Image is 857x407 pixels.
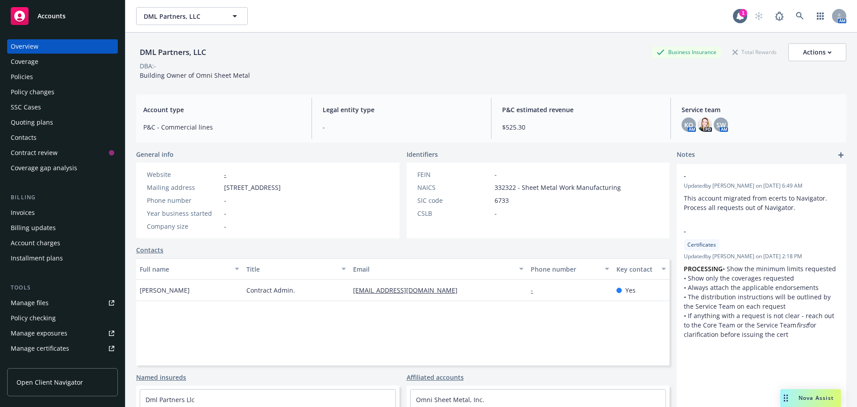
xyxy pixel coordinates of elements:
[11,296,49,310] div: Manage files
[136,258,243,280] button: Full name
[417,170,491,179] div: FEIN
[147,183,220,192] div: Mailing address
[799,394,834,402] span: Nova Assist
[796,321,808,329] em: first
[147,209,220,218] div: Year business started
[246,264,336,274] div: Title
[407,373,464,382] a: Affiliated accounts
[7,326,118,340] a: Manage exposures
[224,222,226,231] span: -
[495,170,497,179] span: -
[407,150,438,159] span: Identifiers
[788,43,846,61] button: Actions
[243,258,349,280] button: Title
[780,389,841,407] button: Nova Assist
[739,9,747,17] div: 1
[625,285,636,295] span: Yes
[417,183,491,192] div: NAICS
[11,70,33,84] div: Policies
[780,389,791,407] div: Drag to move
[7,100,118,114] a: SSC Cases
[11,326,67,340] div: Manage exposures
[246,285,295,295] span: Contract Admin.
[11,236,60,250] div: Account charges
[11,206,35,220] div: Invoices
[7,39,118,54] a: Overview
[224,170,226,179] a: -
[136,7,248,25] button: DML Partners, LLC
[7,193,118,202] div: Billing
[417,209,491,218] div: CSLB
[11,251,63,265] div: Installment plans
[323,105,480,114] span: Legal entity type
[684,182,839,190] span: Updated by [PERSON_NAME] on [DATE] 6:49 AM
[527,258,612,280] button: Phone number
[11,100,41,114] div: SSC Cases
[684,252,839,260] span: Updated by [PERSON_NAME] on [DATE] 2:18 PM
[7,251,118,265] a: Installment plans
[7,236,118,250] a: Account charges
[7,341,118,356] a: Manage certificates
[11,161,77,175] div: Coverage gap analysis
[353,264,514,274] div: Email
[353,286,465,294] a: [EMAIL_ADDRESS][DOMAIN_NAME]
[495,196,509,205] span: 6733
[7,206,118,220] a: Invoices
[11,85,54,99] div: Policy changes
[11,115,53,130] div: Quoting plans
[836,150,846,160] a: add
[531,264,599,274] div: Phone number
[684,171,816,180] span: -
[224,196,226,205] span: -
[136,46,210,58] div: DML Partners, LLC
[750,7,768,25] a: Start snowing
[531,286,540,294] a: -
[7,85,118,99] a: Policy changes
[7,146,118,160] a: Contract review
[11,130,37,145] div: Contacts
[417,196,491,205] div: SIC code
[684,194,829,212] span: This account migrated from ecerts to Navigator. Process all requests out of Navigator.
[224,209,226,218] span: -
[7,357,118,371] a: Manage claims
[677,150,695,160] span: Notes
[728,46,781,58] div: Total Rewards
[770,7,788,25] a: Report a Bug
[687,241,716,249] span: Certificates
[136,373,186,382] a: Named insureds
[11,357,56,371] div: Manage claims
[140,285,190,295] span: [PERSON_NAME]
[7,296,118,310] a: Manage files
[495,183,621,192] span: 332322 - Sheet Metal Work Manufacturing
[684,120,693,130] span: KO
[7,311,118,325] a: Policy checking
[7,70,118,84] a: Policies
[7,221,118,235] a: Billing updates
[677,164,846,219] div: -Updatedby [PERSON_NAME] on [DATE] 6:49 AMThis account migrated from ecerts to Navigator. Process...
[613,258,670,280] button: Key contact
[7,130,118,145] a: Contacts
[349,258,527,280] button: Email
[811,7,829,25] a: Switch app
[684,227,816,236] span: -
[616,264,656,274] div: Key contact
[147,196,220,205] div: Phone number
[684,264,723,273] strong: PROCESSING
[144,12,221,21] span: DML Partners, LLC
[147,170,220,179] div: Website
[17,378,83,387] span: Open Client Navigator
[698,117,712,132] img: photo
[147,222,220,231] div: Company size
[677,219,846,346] div: -CertificatesUpdatedby [PERSON_NAME] on [DATE] 2:18 PMPROCESSING• Show the minimum limits request...
[682,105,839,114] span: Service team
[684,264,839,339] p: • Show the minimum limits requested • Show only the coverages requested • Always attach the appli...
[143,122,301,132] span: P&C - Commercial lines
[11,341,69,356] div: Manage certificates
[7,161,118,175] a: Coverage gap analysis
[11,39,38,54] div: Overview
[502,105,660,114] span: P&C estimated revenue
[136,245,163,255] a: Contacts
[791,7,809,25] a: Search
[140,264,229,274] div: Full name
